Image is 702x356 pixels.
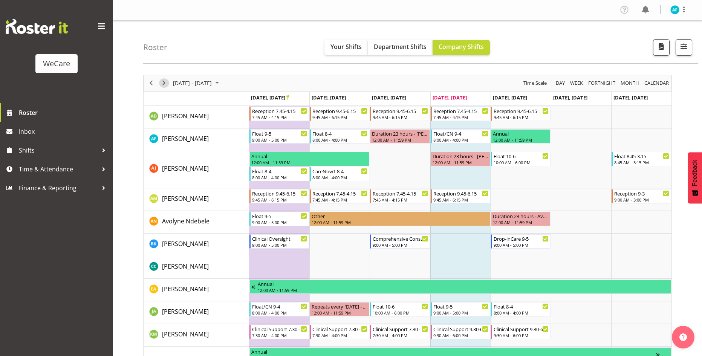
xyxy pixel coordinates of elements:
td: Amy Johannsen resource [144,151,249,188]
button: Timeline Day [555,78,566,88]
div: WeCare [43,58,70,69]
div: Reception 7.45-4.15 [433,107,488,115]
span: [PERSON_NAME] [162,112,209,120]
div: Aleea Devenport"s event - Reception 9.45-6.15 Begin From Tuesday, September 23, 2025 at 9:45:00 A... [310,107,369,121]
div: Clinical Oversight [252,235,307,242]
div: Float 9-5 [433,303,488,310]
div: Reception 9.45-6.15 [494,107,549,115]
div: Brian Ko"s event - Clinical Oversight Begin From Monday, September 22, 2025 at 9:00:00 AM GMT+12:... [249,234,309,249]
div: Jane Arps"s event - Float/CN 9-4 Begin From Monday, September 22, 2025 at 8:00:00 AM GMT+12:00 En... [249,302,309,316]
div: Ena Advincula"s event - Annual Begin From Wednesday, September 17, 2025 at 12:00:00 AM GMT+12:00 ... [249,280,671,294]
div: 9:45 AM - 6:15 PM [373,114,428,120]
button: Timeline Week [569,78,584,88]
div: 9:30 AM - 6:00 PM [494,332,549,338]
span: [PERSON_NAME] [162,134,209,143]
div: Amy Johannsen"s event - Float 8.45-3.15 Begin From Sunday, September 28, 2025 at 8:45:00 AM GMT+1... [612,152,671,166]
span: [DATE], [DATE] [613,94,648,101]
div: 10:00 AM - 6:00 PM [373,310,428,316]
span: [PERSON_NAME] [162,262,209,270]
div: Kishendri Moodley"s event - Clinical Support 9.30-6 Begin From Thursday, September 25, 2025 at 9:... [431,325,490,339]
div: Clinical Support 9.30-6 [494,325,549,333]
div: Reception 9.45-6.15 [373,107,428,115]
div: 7:45 AM - 4:15 PM [373,197,428,203]
div: 8:00 AM - 4:00 PM [312,137,367,143]
div: Alex Ferguson"s event - Annual Begin From Friday, September 26, 2025 at 12:00:00 AM GMT+12:00 End... [491,129,551,144]
div: Jane Arps"s event - Float 9-5 Begin From Thursday, September 25, 2025 at 9:00:00 AM GMT+12:00 End... [431,302,490,316]
span: Day [555,78,566,88]
div: 9:00 AM - 3:00 PM [614,197,669,203]
div: 8:00 AM - 4:00 PM [312,174,367,180]
span: Shifts [19,145,98,156]
span: Week [569,78,584,88]
span: [PERSON_NAME] [162,240,209,248]
div: 7:45 AM - 4:15 PM [433,114,488,120]
div: 9:00 AM - 5:00 PM [252,242,307,248]
span: [PERSON_NAME] [162,194,209,203]
div: Reception 9.45-6.15 [252,189,307,197]
a: [PERSON_NAME] [162,239,209,248]
div: Reception 9.45-6.15 [433,189,488,197]
span: [DATE] - [DATE] [172,78,213,88]
span: Month [620,78,640,88]
div: Reception 7.45-4.15 [252,107,307,115]
a: [PERSON_NAME] [162,330,209,339]
div: Duration 23 hours - [PERSON_NAME] [433,152,488,160]
div: Float 8.45-3.15 [614,152,669,160]
h4: Roster [143,43,167,52]
span: Company Shifts [439,43,484,51]
div: Reception 7.45-4.15 [312,189,367,197]
div: previous period [145,75,158,91]
span: [PERSON_NAME] [162,285,209,293]
a: [PERSON_NAME] [162,164,209,173]
div: Other [312,212,488,220]
div: 7:30 AM - 4:00 PM [373,332,428,338]
div: 12:00 AM - 11:59 PM [433,159,488,165]
div: Comprehensive Consult 9-5 [373,235,428,242]
div: 9:00 AM - 5:00 PM [494,242,549,248]
div: Reception 9.45-6.15 [312,107,367,115]
button: Time Scale [522,78,548,88]
img: help-xxl-2.png [679,333,687,341]
div: CareNow1 8-4 [312,167,367,175]
a: [PERSON_NAME] [162,284,209,293]
div: Kishendri Moodley"s event - Clinical Support 7.30 - 4 Begin From Tuesday, September 23, 2025 at 7... [310,325,369,339]
div: Amy Johannsen"s event - CareNow1 8-4 Begin From Tuesday, September 23, 2025 at 8:00:00 AM GMT+12:... [310,167,369,181]
div: Amy Johannsen"s event - Annual Begin From Monday, September 22, 2025 at 12:00:00 AM GMT+12:00 End... [249,152,369,166]
div: Reception 7.45-4.15 [373,189,428,197]
td: Avolyne Ndebele resource [144,211,249,234]
div: Antonia Mao"s event - Reception 9.45-6.15 Begin From Monday, September 22, 2025 at 9:45:00 AM GMT... [249,189,309,203]
span: Time Scale [523,78,548,88]
div: Antonia Mao"s event - Reception 7.45-4.15 Begin From Tuesday, September 23, 2025 at 7:45:00 AM GM... [310,189,369,203]
button: Timeline Month [619,78,641,88]
div: Avolyne Ndebele"s event - Other Begin From Tuesday, September 23, 2025 at 12:00:00 AM GMT+12:00 E... [310,212,490,226]
div: Jane Arps"s event - Float 10-6 Begin From Wednesday, September 24, 2025 at 10:00:00 AM GMT+12:00 ... [370,302,430,316]
a: [PERSON_NAME] [162,307,209,316]
div: Avolyne Ndebele"s event - Float 9-5 Begin From Monday, September 22, 2025 at 9:00:00 AM GMT+12:00... [249,212,309,226]
div: 9:00 AM - 5:00 PM [433,310,488,316]
div: Annual [251,348,656,355]
td: Jane Arps resource [144,301,249,324]
div: Reception 9-3 [614,189,669,197]
span: [DATE], [DATE] [553,94,587,101]
button: Company Shifts [433,40,490,55]
span: Department Shifts [374,43,427,51]
div: Aleea Devenport"s event - Reception 9.45-6.15 Begin From Friday, September 26, 2025 at 9:45:00 AM... [491,107,551,121]
div: Float 9-5 [252,212,307,220]
div: 8:00 AM - 4:00 PM [252,174,307,180]
div: Clinical Support 7.30 - 4 [252,325,307,333]
div: Antonia Mao"s event - Reception 9-3 Begin From Sunday, September 28, 2025 at 9:00:00 AM GMT+13:00... [612,189,671,203]
div: Repeats every [DATE] - [PERSON_NAME] [312,303,367,310]
td: Antonia Mao resource [144,188,249,211]
div: 10:00 AM - 6:00 PM [494,159,549,165]
div: Duration 23 hours - Avolyne Ndebele [493,212,549,220]
td: Kishendri Moodley resource [144,324,249,347]
button: Next [159,78,169,88]
div: Brian Ko"s event - Comprehensive Consult 9-5 Begin From Wednesday, September 24, 2025 at 9:00:00 ... [370,234,430,249]
td: Ena Advincula resource [144,279,249,301]
div: Antonia Mao"s event - Reception 9.45-6.15 Begin From Thursday, September 25, 2025 at 9:45:00 AM G... [431,189,490,203]
div: 9:45 AM - 6:15 PM [494,114,549,120]
div: Kishendri Moodley"s event - Clinical Support 9.30-6 Begin From Friday, September 26, 2025 at 9:30... [491,325,551,339]
div: Aleea Devenport"s event - Reception 9.45-6.15 Begin From Wednesday, September 24, 2025 at 9:45:00... [370,107,430,121]
span: Feedback [691,160,698,186]
div: 8:00 AM - 4:00 PM [433,137,488,143]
